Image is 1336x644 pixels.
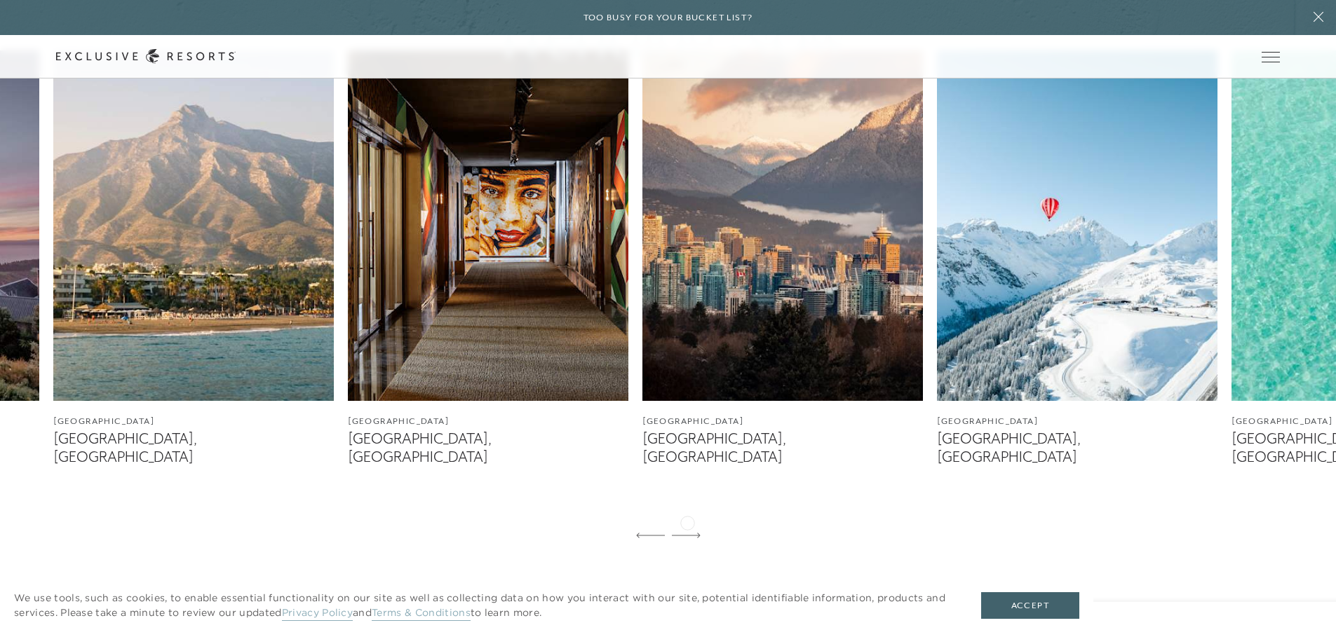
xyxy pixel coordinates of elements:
h6: Too busy for your bucket list? [583,11,753,25]
figcaption: [GEOGRAPHIC_DATA] [348,415,628,428]
p: We use tools, such as cookies, to enable essential functionality on our site as well as collectin... [14,591,953,620]
a: Privacy Policy [282,606,353,621]
a: [GEOGRAPHIC_DATA][GEOGRAPHIC_DATA], [GEOGRAPHIC_DATA] [53,50,334,466]
figcaption: [GEOGRAPHIC_DATA], [GEOGRAPHIC_DATA] [348,430,628,465]
figcaption: [GEOGRAPHIC_DATA] [53,415,334,428]
figcaption: [GEOGRAPHIC_DATA], [GEOGRAPHIC_DATA] [642,430,923,465]
figcaption: [GEOGRAPHIC_DATA] [937,415,1217,428]
a: [GEOGRAPHIC_DATA][GEOGRAPHIC_DATA], [GEOGRAPHIC_DATA] [348,50,628,466]
figcaption: [GEOGRAPHIC_DATA], [GEOGRAPHIC_DATA] [937,430,1217,465]
a: Terms & Conditions [372,606,471,621]
button: Accept [981,592,1079,619]
figcaption: [GEOGRAPHIC_DATA] [642,415,923,428]
button: Open navigation [1262,52,1280,62]
figcaption: [GEOGRAPHIC_DATA], [GEOGRAPHIC_DATA] [53,430,334,465]
a: [GEOGRAPHIC_DATA][GEOGRAPHIC_DATA], [GEOGRAPHIC_DATA] [937,50,1217,466]
a: [GEOGRAPHIC_DATA][GEOGRAPHIC_DATA], [GEOGRAPHIC_DATA] [642,50,923,466]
